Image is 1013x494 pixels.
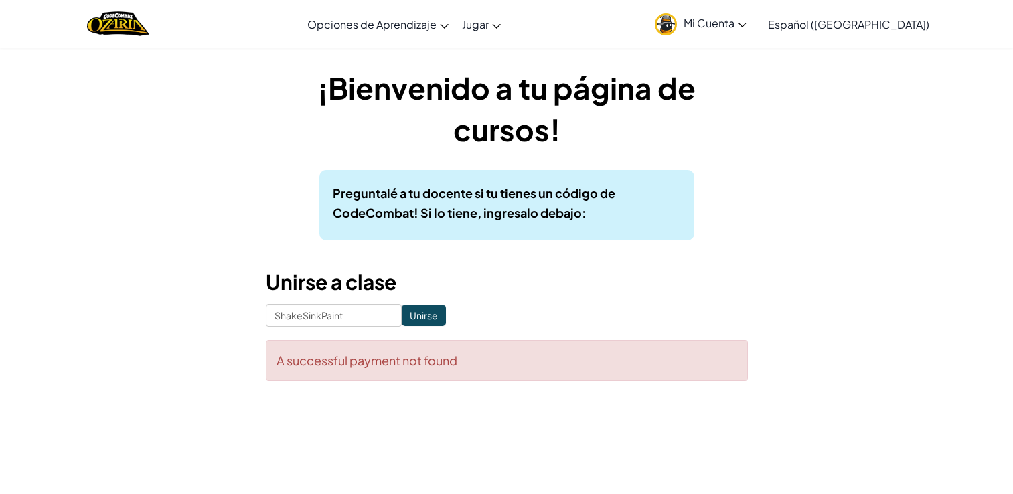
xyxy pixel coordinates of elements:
[266,304,402,327] input: <Enter Class Code>
[455,6,508,42] a: Jugar
[648,3,753,45] a: Mi Cuenta
[462,17,489,31] span: Jugar
[87,10,149,37] img: Home
[761,6,936,42] a: Español ([GEOGRAPHIC_DATA])
[768,17,929,31] span: Español ([GEOGRAPHIC_DATA])
[266,67,748,150] h1: ¡Bienvenido a tu página de cursos!
[333,185,615,220] b: Preguntalé a tu docente si tu tienes un código de CodeCombat! Si lo tiene, ingresalo debajo:
[402,305,446,326] input: Unirse
[307,17,437,31] span: Opciones de Aprendizaje
[655,13,677,35] img: avatar
[266,267,748,297] h3: Unirse a clase
[87,10,149,37] a: Ozaria by CodeCombat logo
[301,6,455,42] a: Opciones de Aprendizaje
[684,16,747,30] span: Mi Cuenta
[266,340,748,381] div: A successful payment not found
